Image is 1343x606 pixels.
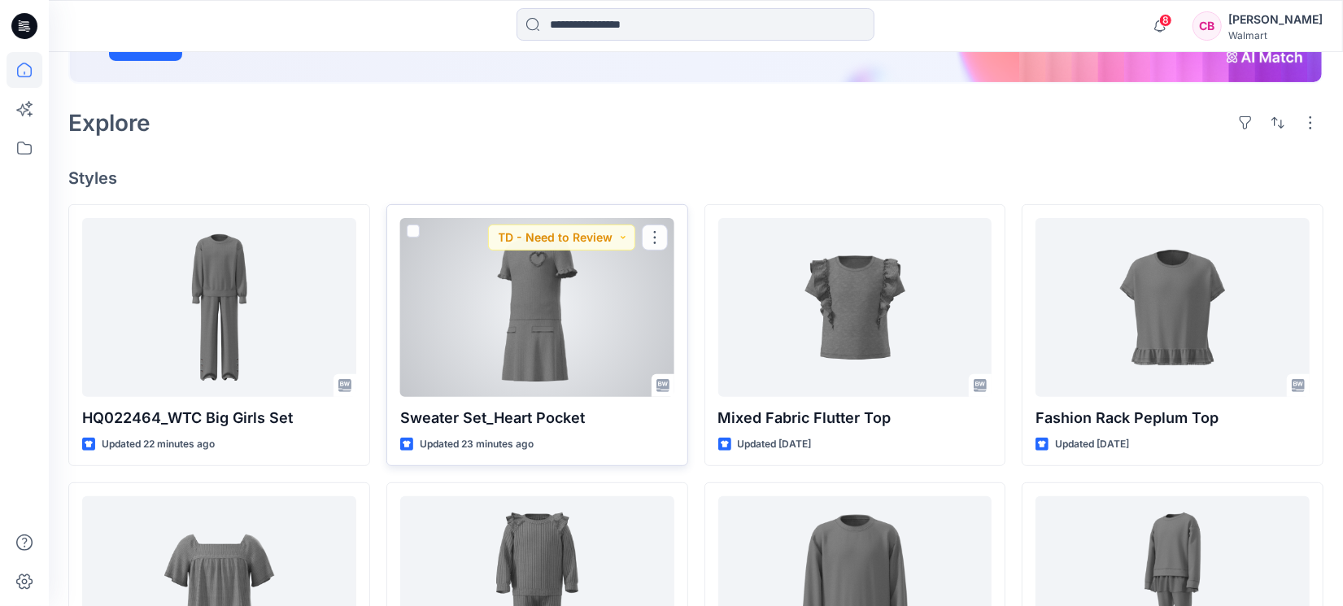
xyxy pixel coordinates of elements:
[1036,218,1310,397] a: Fashion Rack Peplum Top
[102,436,215,453] p: Updated 22 minutes ago
[1228,29,1323,41] div: Walmart
[718,218,992,397] a: Mixed Fabric Flutter Top
[1159,14,1172,27] span: 8
[718,407,992,429] p: Mixed Fabric Flutter Top
[1193,11,1222,41] div: CB
[400,407,674,429] p: Sweater Set_Heart Pocket
[68,110,150,136] h2: Explore
[1055,436,1129,453] p: Updated [DATE]
[400,218,674,397] a: Sweater Set_Heart Pocket
[68,168,1323,188] h4: Styles
[1036,407,1310,429] p: Fashion Rack Peplum Top
[1228,10,1323,29] div: [PERSON_NAME]
[82,407,356,429] p: HQ022464_WTC Big Girls Set
[738,436,812,453] p: Updated [DATE]
[82,218,356,397] a: HQ022464_WTC Big Girls Set
[420,436,534,453] p: Updated 23 minutes ago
